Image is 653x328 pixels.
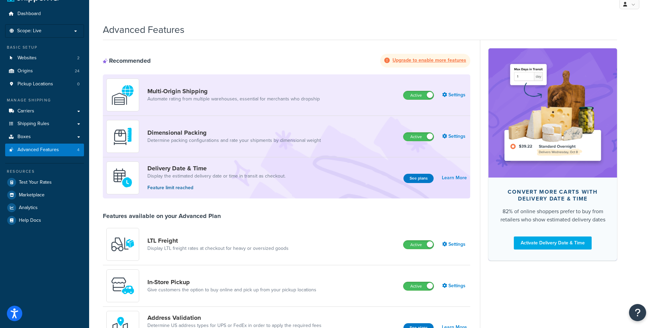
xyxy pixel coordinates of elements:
[75,68,80,74] span: 24
[403,282,434,290] label: Active
[77,147,80,153] span: 4
[17,121,49,127] span: Shipping Rules
[442,132,467,141] a: Settings
[5,105,84,118] a: Carriers
[147,173,286,180] a: Display the estimated delivery date or time in transit as checkout.
[17,108,34,114] span: Carriers
[5,118,84,130] a: Shipping Rules
[499,59,607,167] img: feature-image-ddt-36eae7f7280da8017bfb280eaccd9c446f90b1fe08728e4019434db127062ab4.png
[5,65,84,77] li: Origins
[103,23,184,36] h1: Advanced Features
[77,81,80,87] span: 0
[17,81,53,87] span: Pickup Locations
[147,165,286,172] a: Delivery Date & Time
[5,176,84,189] a: Test Your Rates
[442,281,467,291] a: Settings
[103,57,151,64] div: Recommended
[147,137,321,144] a: Determine packing configurations and rate your shipments by dimensional weight
[5,189,84,201] a: Marketplace
[111,274,135,298] img: wfgcfpwTIucLEAAAAASUVORK5CYII=
[5,131,84,143] a: Boxes
[499,207,606,224] div: 82% of online shoppers prefer to buy from retailers who show estimated delivery dates
[5,144,84,156] li: Advanced Features
[147,184,286,192] p: Feature limit reached
[111,124,135,148] img: DTVBYsAAAAAASUVORK5CYII=
[103,212,221,220] div: Features available on your Advanced Plan
[5,97,84,103] div: Manage Shipping
[17,68,33,74] span: Origins
[17,55,37,61] span: Websites
[147,96,320,102] a: Automate rating from multiple warehouses, essential for merchants who dropship
[5,144,84,156] a: Advanced Features4
[17,11,41,17] span: Dashboard
[403,133,434,141] label: Active
[392,57,466,64] strong: Upgrade to enable more features
[442,240,467,249] a: Settings
[442,90,467,100] a: Settings
[403,174,434,183] button: See plans
[147,237,289,244] a: LTL Freight
[19,218,41,223] span: Help Docs
[111,232,135,256] img: y79ZsPf0fXUFUhFXDzUgf+ktZg5F2+ohG75+v3d2s1D9TjoU8PiyCIluIjV41seZevKCRuEjTPPOKHJsQcmKCXGdfprl3L4q7...
[5,78,84,90] a: Pickup Locations0
[147,278,316,286] a: In-Store Pickup
[442,173,467,183] a: Learn More
[403,241,434,249] label: Active
[5,8,84,20] a: Dashboard
[5,214,84,227] a: Help Docs
[147,87,320,95] a: Multi-Origin Shipping
[19,192,45,198] span: Marketplace
[111,83,135,107] img: WatD5o0RtDAAAAAElFTkSuQmCC
[5,78,84,90] li: Pickup Locations
[19,205,38,211] span: Analytics
[5,202,84,214] a: Analytics
[5,52,84,64] a: Websites2
[403,91,434,99] label: Active
[5,169,84,174] div: Resources
[499,189,606,202] div: Convert more carts with delivery date & time
[147,314,322,321] a: Address Validation
[5,45,84,50] div: Basic Setup
[147,287,316,293] a: Give customers the option to buy online and pick up from your pickup locations
[147,129,321,136] a: Dimensional Packing
[17,147,59,153] span: Advanced Features
[147,245,289,252] a: Display LTL freight rates at checkout for heavy or oversized goods
[19,180,52,185] span: Test Your Rates
[17,28,41,34] span: Scope: Live
[5,65,84,77] a: Origins24
[5,52,84,64] li: Websites
[629,304,646,321] button: Open Resource Center
[17,134,31,140] span: Boxes
[514,236,592,250] a: Activate Delivery Date & Time
[77,55,80,61] span: 2
[111,166,135,190] img: gfkeb5ejjkALwAAAABJRU5ErkJggg==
